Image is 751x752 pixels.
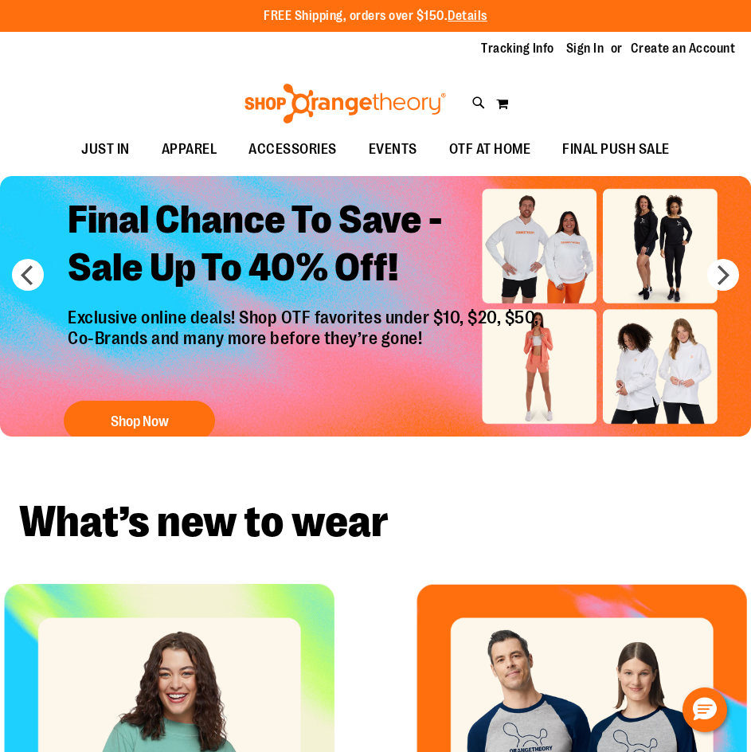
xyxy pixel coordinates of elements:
[248,131,337,167] span: ACCESSORIES
[546,131,686,168] a: FINAL PUSH SALE
[65,131,146,168] a: JUST IN
[233,131,353,168] a: ACCESSORIES
[353,131,433,168] a: EVENTS
[707,259,739,291] button: next
[562,131,670,167] span: FINAL PUSH SALE
[162,131,217,167] span: APPAREL
[264,7,487,25] p: FREE Shipping, orders over $150.
[448,9,487,23] a: Details
[433,131,547,168] a: OTF AT HOME
[56,184,555,449] a: Final Chance To Save -Sale Up To 40% Off! Exclusive online deals! Shop OTF favorites under $10, $...
[481,40,554,57] a: Tracking Info
[369,131,417,167] span: EVENTS
[146,131,233,168] a: APPAREL
[683,687,727,732] button: Hello, have a question? Let’s chat.
[56,184,555,307] h2: Final Chance To Save - Sale Up To 40% Off!
[19,500,732,544] h2: What’s new to wear
[64,401,215,441] button: Shop Now
[81,131,130,167] span: JUST IN
[566,40,604,57] a: Sign In
[12,259,44,291] button: prev
[56,307,555,386] p: Exclusive online deals! Shop OTF favorites under $10, $20, $50, Co-Brands and many more before th...
[242,84,448,123] img: Shop Orangetheory
[631,40,736,57] a: Create an Account
[449,131,531,167] span: OTF AT HOME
